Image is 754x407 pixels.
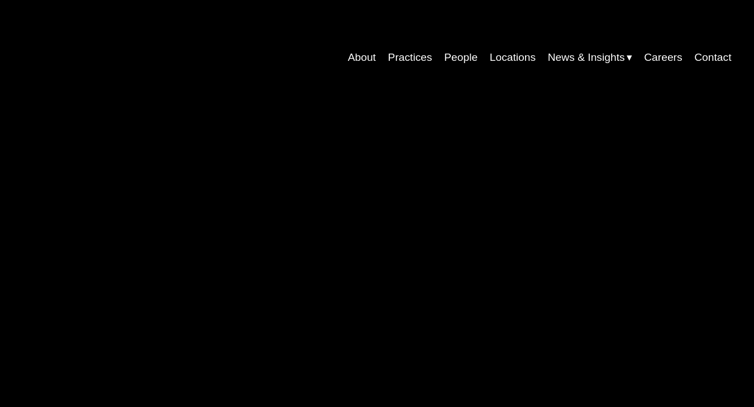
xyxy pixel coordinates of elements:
[490,47,536,68] a: Locations
[644,47,682,68] a: Careers
[548,48,625,68] span: News & Insights
[444,47,478,68] a: People
[694,47,731,68] a: Contact
[348,47,376,68] a: About
[548,47,632,68] a: folder dropdown
[388,47,432,68] a: Practices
